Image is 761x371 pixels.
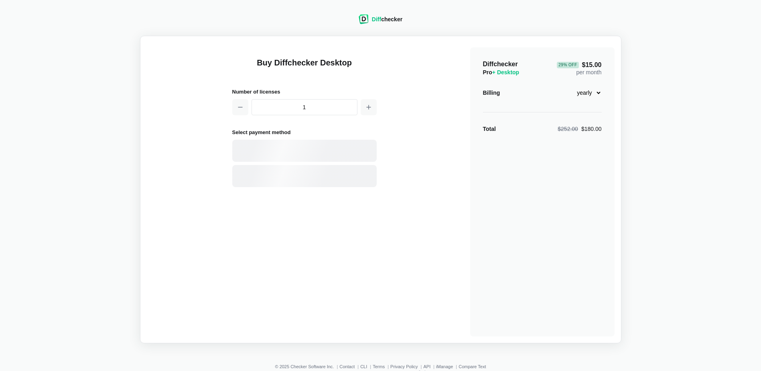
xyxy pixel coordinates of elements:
[558,125,601,133] div: $180.00
[232,128,377,137] h2: Select payment method
[359,14,369,24] img: Diffchecker logo
[436,364,453,369] a: iManage
[557,62,601,68] span: $15.00
[372,15,402,23] div: checker
[390,364,418,369] a: Privacy Policy
[232,57,377,78] h1: Buy Diffchecker Desktop
[372,16,381,22] span: Diff
[373,364,385,369] a: Terms
[232,88,377,96] h2: Number of licenses
[557,60,601,76] div: per month
[558,126,578,132] span: $252.00
[339,364,355,369] a: Contact
[483,89,500,97] div: Billing
[492,69,519,75] span: + Desktop
[252,99,357,115] input: 1
[423,364,430,369] a: API
[557,62,578,68] div: 29 % Off
[483,126,496,132] strong: Total
[275,364,339,369] li: © 2025 Checker Software Inc.
[459,364,486,369] a: Compare Text
[483,69,520,75] span: Pro
[359,19,402,25] a: Diffchecker logoDiffchecker
[483,61,518,67] span: Diffchecker
[360,364,367,369] a: CLI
